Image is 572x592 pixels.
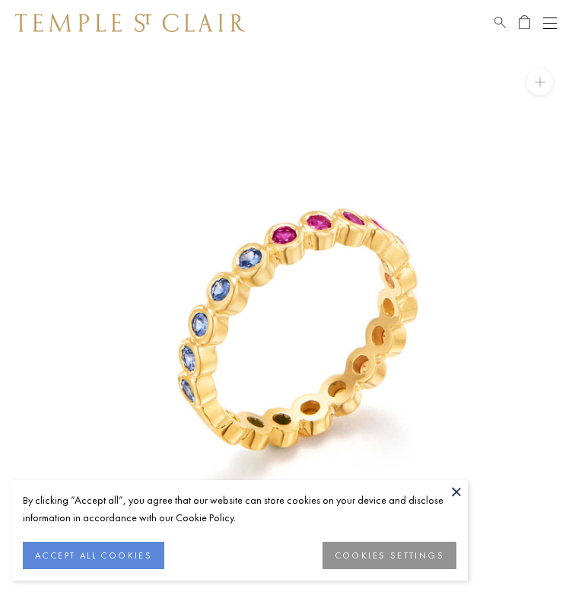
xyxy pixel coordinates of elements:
img: Temple St. Clair [15,14,245,32]
button: Open navigation [543,14,557,32]
button: ACCEPT ALL COOKIES [23,542,164,569]
a: Search [494,14,506,32]
div: By clicking “Accept all”, you agree that our website can store cookies on your device and disclos... [23,492,456,527]
a: Open Shopping Bag [519,14,530,32]
button: COOKIES SETTINGS [323,542,456,569]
